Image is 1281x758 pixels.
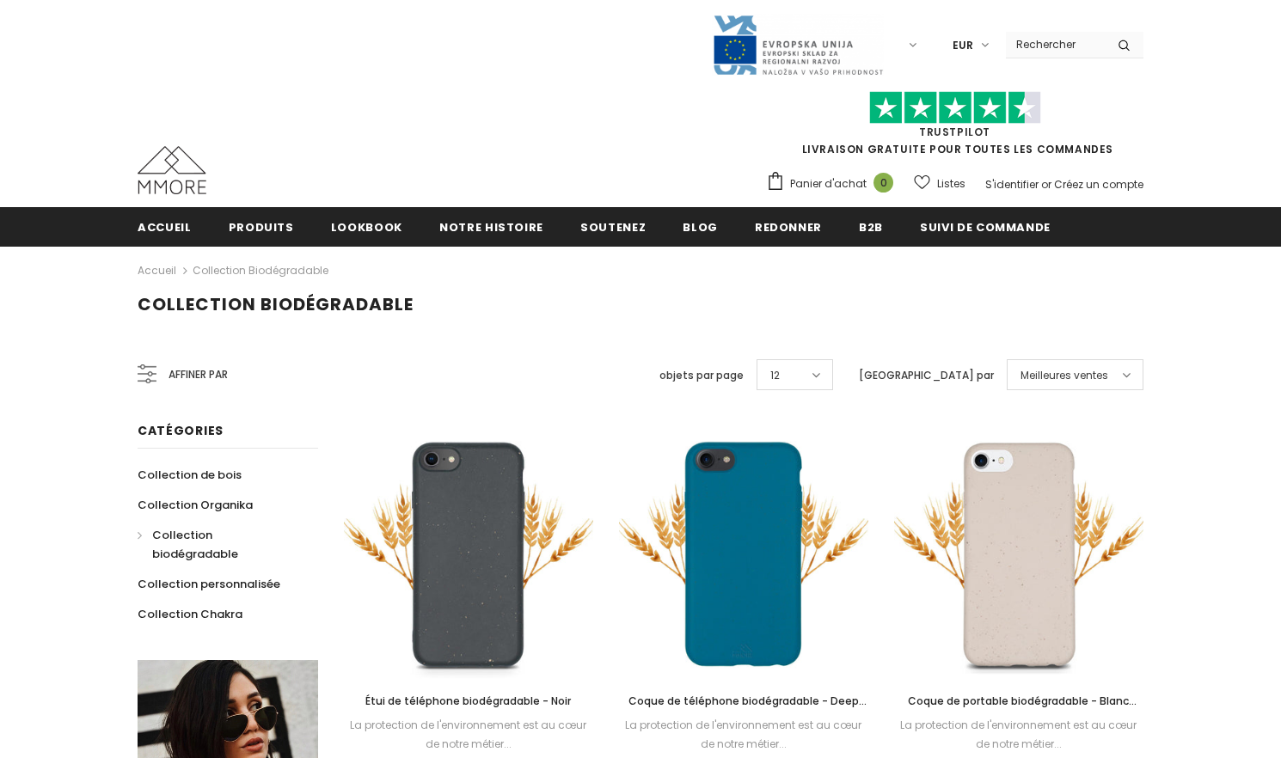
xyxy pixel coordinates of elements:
[712,37,884,52] a: Javni Razpis
[229,207,294,246] a: Produits
[169,365,228,384] span: Affiner par
[919,125,990,139] a: TrustPilot
[683,207,718,246] a: Blog
[439,219,543,235] span: Notre histoire
[138,146,206,194] img: Cas MMORE
[712,14,884,76] img: Javni Razpis
[138,460,242,490] a: Collection de bois
[138,576,280,592] span: Collection personnalisée
[138,219,192,235] span: Accueil
[920,219,1051,235] span: Suivi de commande
[580,207,646,246] a: soutenez
[580,219,646,235] span: soutenez
[790,175,867,193] span: Panier d'achat
[138,599,242,629] a: Collection Chakra
[766,171,902,197] a: Panier d'achat 0
[193,263,328,278] a: Collection biodégradable
[138,569,280,599] a: Collection personnalisée
[229,219,294,235] span: Produits
[1054,177,1143,192] a: Créez un compte
[344,692,593,711] a: Étui de téléphone biodégradable - Noir
[873,173,893,193] span: 0
[894,692,1143,711] a: Coque de portable biodégradable - Blanc naturel
[859,219,883,235] span: B2B
[331,207,402,246] a: Lookbook
[138,422,224,439] span: Catégories
[985,177,1039,192] a: S'identifier
[937,175,965,193] span: Listes
[859,367,994,384] label: [GEOGRAPHIC_DATA] par
[920,207,1051,246] a: Suivi de commande
[770,367,780,384] span: 12
[619,716,868,754] div: La protection de l'environnement est au cœur de notre métier...
[869,91,1041,125] img: Faites confiance aux étoiles pilotes
[138,520,299,569] a: Collection biodégradable
[755,219,822,235] span: Redonner
[619,692,868,711] a: Coque de téléphone biodégradable - Deep Sea Blue
[1041,177,1051,192] span: or
[138,497,253,513] span: Collection Organika
[683,219,718,235] span: Blog
[953,37,973,54] span: EUR
[1006,32,1105,57] input: Search Site
[1021,367,1108,384] span: Meilleures ventes
[138,207,192,246] a: Accueil
[344,716,593,754] div: La protection de l'environnement est au cœur de notre métier...
[365,694,571,708] span: Étui de téléphone biodégradable - Noir
[138,467,242,483] span: Collection de bois
[138,606,242,622] span: Collection Chakra
[138,260,176,281] a: Accueil
[138,490,253,520] a: Collection Organika
[138,292,414,316] span: Collection biodégradable
[894,716,1143,754] div: La protection de l'environnement est au cœur de notre métier...
[766,99,1143,156] span: LIVRAISON GRATUITE POUR TOUTES LES COMMANDES
[908,694,1137,727] span: Coque de portable biodégradable - Blanc naturel
[628,694,867,727] span: Coque de téléphone biodégradable - Deep Sea Blue
[859,207,883,246] a: B2B
[152,527,238,562] span: Collection biodégradable
[659,367,744,384] label: objets par page
[755,207,822,246] a: Redonner
[914,168,965,199] a: Listes
[439,207,543,246] a: Notre histoire
[331,219,402,235] span: Lookbook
